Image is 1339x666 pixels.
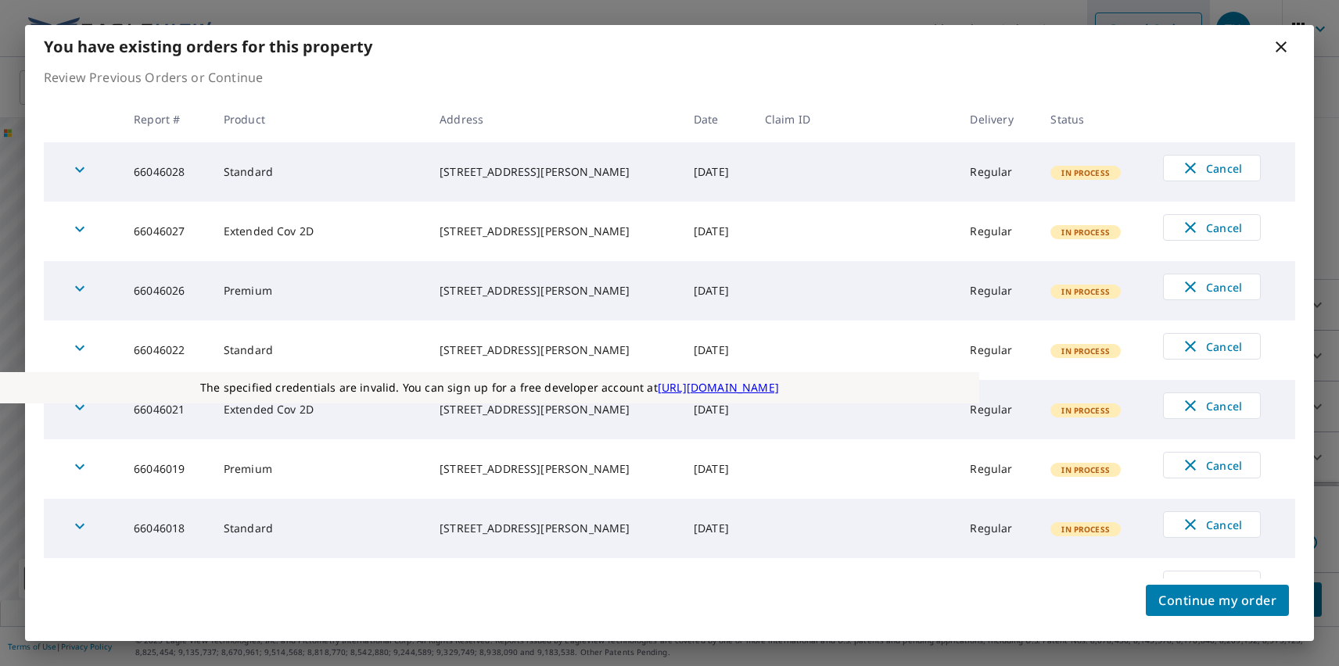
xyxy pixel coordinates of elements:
button: Cancel [1163,511,1261,538]
td: Regular [957,142,1038,202]
button: Cancel [1163,452,1261,478]
span: In Process [1052,167,1119,178]
button: Cancel [1163,214,1261,241]
span: In Process [1052,286,1119,297]
div: [STREET_ADDRESS][PERSON_NAME] [440,283,669,299]
th: Address [427,96,681,142]
span: Cancel [1179,277,1244,296]
button: Cancel [1163,274,1261,300]
th: Date [681,96,752,142]
td: Regular [957,499,1038,558]
td: 66046017 [121,558,211,618]
span: In Process [1052,405,1119,416]
div: [STREET_ADDRESS][PERSON_NAME] [440,461,669,477]
div: [STREET_ADDRESS][PERSON_NAME] [440,224,669,239]
td: 66046019 [121,439,211,499]
td: Extended Cov 2D [211,202,427,261]
th: Status [1038,96,1150,142]
td: [DATE] [681,499,752,558]
td: Regular [957,320,1038,380]
span: In Process [1052,464,1119,475]
button: Cancel [1163,333,1261,360]
td: Regular [957,558,1038,618]
td: Standard [211,320,427,380]
span: In Process [1052,227,1119,238]
td: 66046021 [121,380,211,439]
th: Delivery [957,96,1038,142]
span: Cancel [1179,218,1244,237]
span: In Process [1052,524,1119,535]
button: Cancel [1163,571,1261,597]
button: Cancel [1163,155,1261,181]
div: [STREET_ADDRESS][PERSON_NAME] [440,342,669,358]
span: Cancel [1179,456,1244,474]
td: 66046028 [121,142,211,202]
td: 66046027 [121,202,211,261]
th: Product [211,96,427,142]
b: You have existing orders for this property [44,36,372,57]
td: [DATE] [681,142,752,202]
td: [DATE] [681,380,752,439]
td: Standard [211,142,427,202]
td: [DATE] [681,320,752,380]
td: [DATE] [681,439,752,499]
td: Regular [957,380,1038,439]
a: [URL][DOMAIN_NAME] [658,380,779,395]
td: [DATE] [681,558,752,618]
button: Cancel [1163,392,1261,419]
td: Regular [957,439,1038,499]
button: Continue my order [1146,585,1289,616]
th: Claim ID [752,96,958,142]
div: [STREET_ADDRESS][PERSON_NAME] [440,164,669,180]
span: Cancel [1179,575,1244,593]
span: Cancel [1179,396,1244,415]
span: Continue my order [1158,589,1276,611]
td: Premium [211,439,427,499]
span: Cancel [1179,515,1244,534]
span: In Process [1052,346,1119,356]
td: Regular [957,261,1038,320]
span: Cancel [1179,159,1244,177]
td: [DATE] [681,202,752,261]
div: [STREET_ADDRESS][PERSON_NAME] [440,521,669,536]
th: Report # [121,96,211,142]
td: 66046026 [121,261,211,320]
td: Premium [211,261,427,320]
span: Cancel [1179,337,1244,356]
p: Review Previous Orders or Continue [44,68,1295,87]
td: 66046018 [121,499,211,558]
div: [STREET_ADDRESS][PERSON_NAME] [440,402,669,417]
td: Regular [957,202,1038,261]
td: [DATE] [681,261,752,320]
td: Extended Cov 2D [211,380,427,439]
td: Standard [211,499,427,558]
td: Extended Cov 2D [211,558,427,618]
td: 66046022 [121,320,211,380]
